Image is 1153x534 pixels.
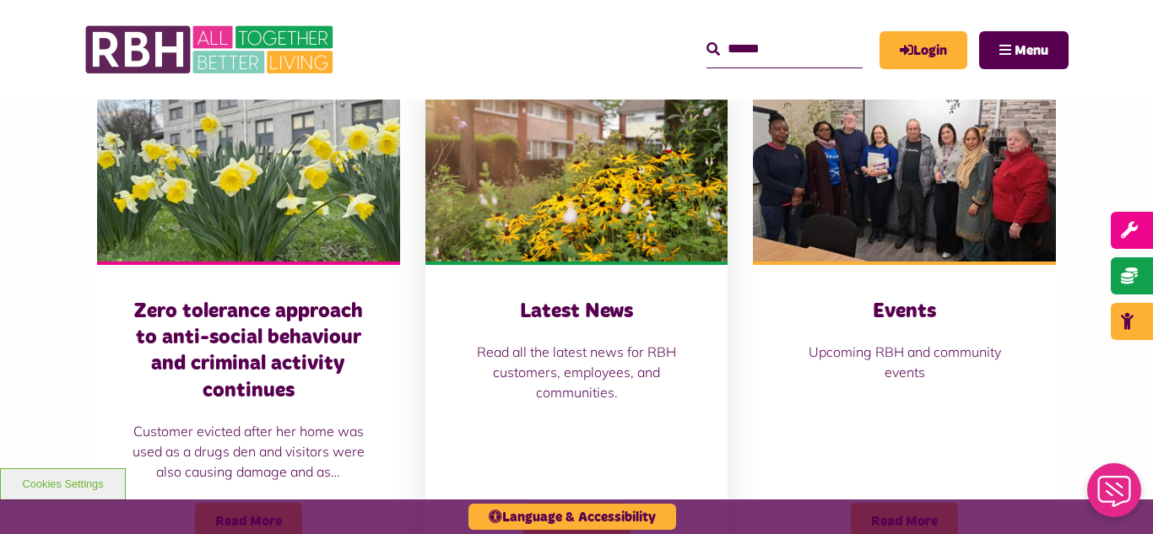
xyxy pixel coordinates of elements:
[787,342,1022,382] p: Upcoming RBH and community events
[1015,44,1048,57] span: Menu
[97,73,400,262] img: Freehold
[131,421,366,482] p: Customer evicted after her home was used as a drugs den and visitors were also causing damage and...
[979,31,1069,69] button: Navigation
[880,31,967,69] a: MyRBH
[468,504,676,530] button: Language & Accessibility
[753,73,1056,262] img: Group photo of customers and colleagues at Spotland Community Centre
[131,299,366,404] h3: Zero tolerance approach to anti-social behaviour and criminal activity continues
[459,342,695,402] p: Read all the latest news for RBH customers, employees, and communities.
[84,17,338,83] img: RBH
[459,299,695,325] h3: Latest News
[787,299,1022,325] h3: Events
[425,73,728,262] img: SAZ MEDIA RBH HOUSING4
[706,31,863,67] input: Search
[1077,458,1153,534] iframe: Netcall Web Assistant for live chat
